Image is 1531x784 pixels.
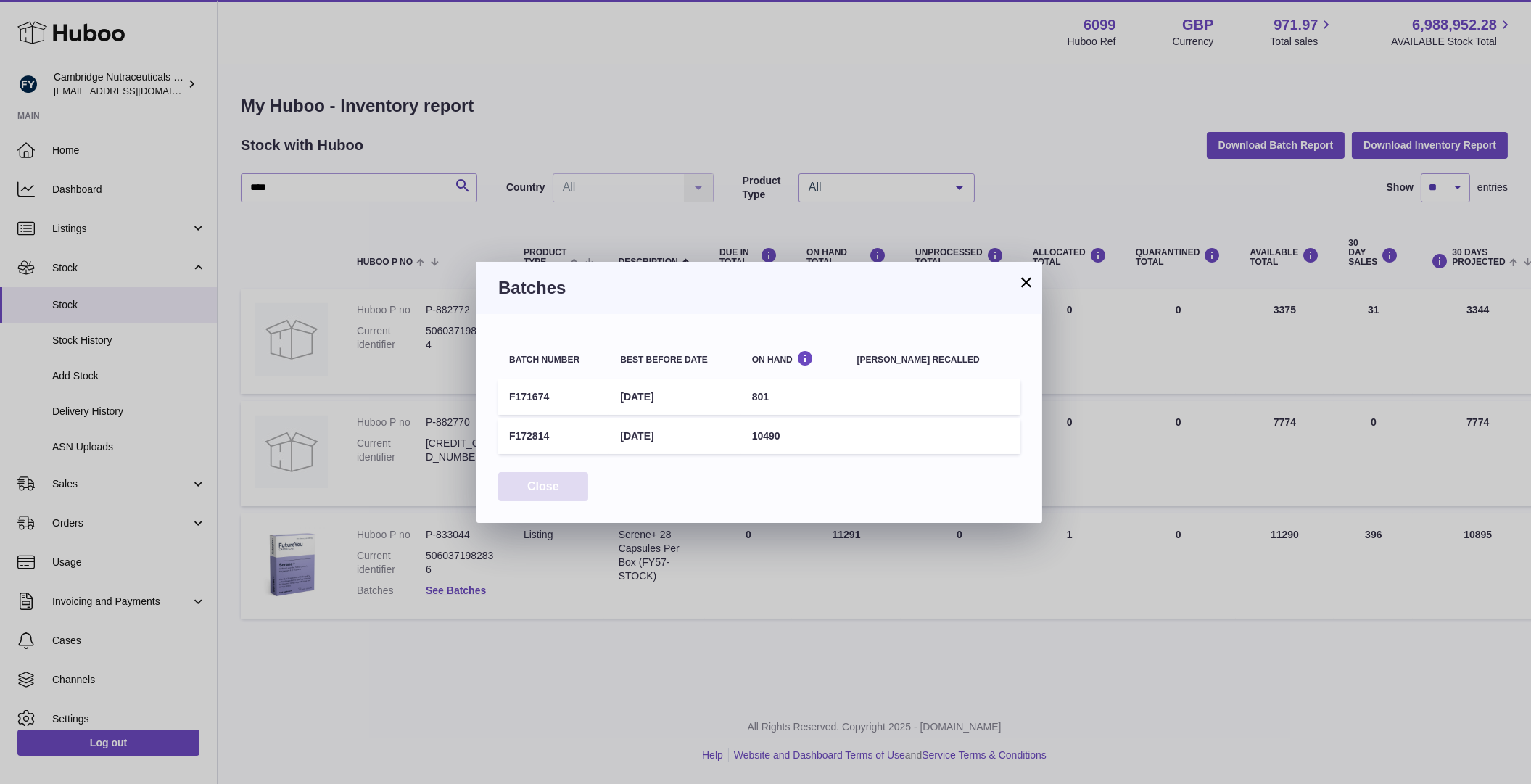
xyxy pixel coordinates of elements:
td: [DATE] [609,418,740,454]
td: 10490 [741,418,846,454]
div: Best before date [620,355,730,365]
h3: Batches [498,276,1020,300]
div: [PERSON_NAME] recalled [857,355,1010,365]
div: On Hand [752,350,835,364]
button: Close [498,472,588,502]
button: × [1018,273,1035,291]
td: F172814 [498,418,609,454]
td: F171674 [498,379,609,415]
td: [DATE] [609,379,740,415]
td: 801 [741,379,846,415]
div: Batch number [509,355,598,365]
